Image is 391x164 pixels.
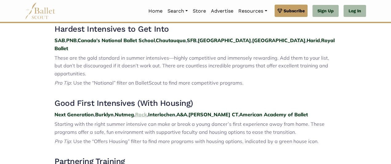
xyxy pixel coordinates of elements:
a: Log In [344,5,366,17]
a: PNB [66,37,77,43]
a: Home [146,5,165,18]
span: Subscribe [284,7,305,14]
strong: , [134,111,135,118]
strong: , [238,111,239,118]
span: Starting with the right summer intensive can make or break a young dancer’s first experience away... [54,121,324,135]
a: Subscribe [275,5,308,17]
strong: , [187,111,188,118]
strong: , [114,111,115,118]
strong: , [155,37,156,43]
a: A&A [176,111,187,118]
a: Sign Up [312,5,339,17]
a: [GEOGRAPHIC_DATA] [252,37,305,43]
span: : Use the “Offers Housing” filter to find more programs with housing options, indicated by a gree... [71,138,319,144]
strong: , [94,111,95,118]
a: Chautauqua [156,37,186,43]
a: Canada’s National Ballet School [78,37,155,43]
a: [PERSON_NAME] CT [188,111,238,118]
strong: , [251,37,252,43]
strong: , [320,37,321,43]
a: SAB [54,37,65,43]
span: : Use the “National” filter on BalletScout to find more competitive programs. [71,80,244,86]
h3: Good First Intensives (With Housing) [54,98,337,109]
strong: , [65,37,66,43]
strong: , [196,37,198,43]
strong: , [77,37,78,43]
strong: , [175,111,176,118]
a: Interlochen [148,111,175,118]
span: Pro Tip [54,80,71,86]
a: American Academy of Ballet [239,111,308,118]
h3: Hardest Intensives to Get Into [54,24,337,34]
a: Nutmeg [115,111,134,118]
strong: , [147,111,148,118]
a: [GEOGRAPHIC_DATA] [198,37,251,43]
a: Store [190,5,208,18]
a: Advertise [208,5,236,18]
img: gem.svg [277,7,282,14]
a: Resources [236,5,269,18]
strong: , [186,37,187,43]
a: Harid [307,37,320,43]
a: Search [165,5,190,18]
a: Next Generation [54,111,94,118]
a: Rock [135,111,147,118]
a: Burklyn [95,111,114,118]
a: SFB [187,37,196,43]
strong: , [305,37,307,43]
span: Pro Tip [54,138,71,144]
span: These are the gold standard in summer intensives—highly competitive and immensely rewarding. Add ... [54,55,329,77]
